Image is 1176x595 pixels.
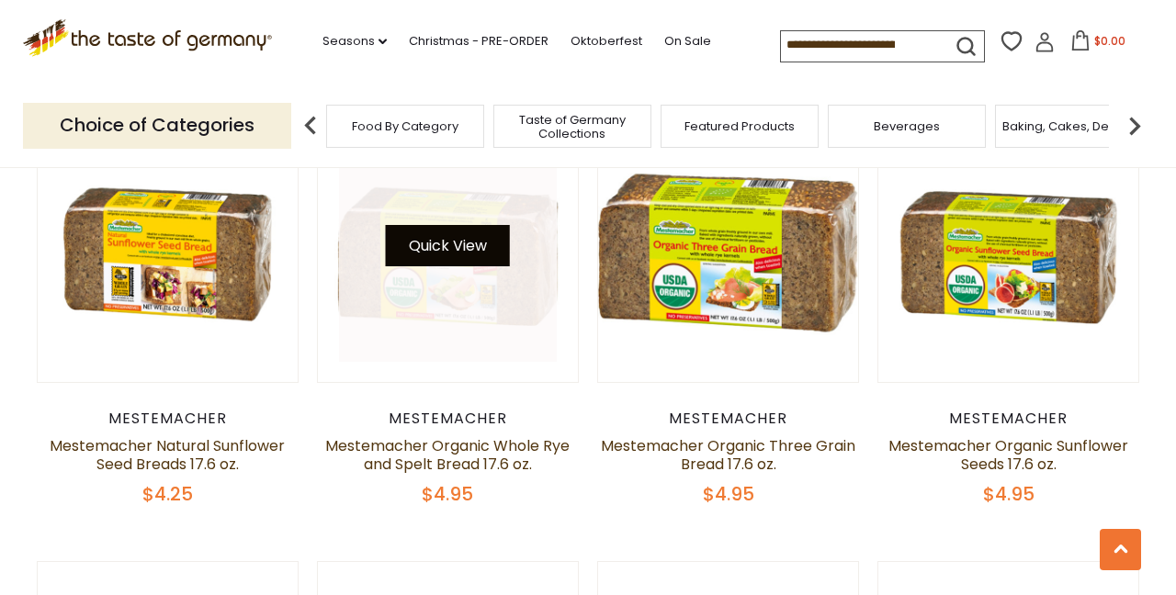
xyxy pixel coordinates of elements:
[1058,30,1136,58] button: $0.00
[664,31,711,51] a: On Sale
[23,103,291,148] p: Choice of Categories
[325,435,570,475] a: Mestemacher Organic Whole Rye and Spelt Bread 17.6 oz.
[877,410,1139,428] div: Mestemacher
[50,435,285,475] a: Mestemacher Natural Sunflower Seed Breads 17.6 oz.
[409,31,548,51] a: Christmas - PRE-ORDER
[499,113,646,140] a: Taste of Germany Collections
[598,123,858,383] img: Mestemacher
[422,481,473,507] span: $4.95
[386,225,510,266] button: Quick View
[142,481,193,507] span: $4.25
[684,119,795,133] a: Featured Products
[874,119,940,133] a: Beverages
[318,123,578,383] img: Mestemacher
[878,123,1138,383] img: Mestemacher
[597,410,859,428] div: Mestemacher
[38,123,298,383] img: Mestemacher
[352,119,458,133] a: Food By Category
[703,481,754,507] span: $4.95
[292,107,329,144] img: previous arrow
[601,435,855,475] a: Mestemacher Organic Three Grain Bread 17.6 oz.
[37,410,299,428] div: Mestemacher
[317,410,579,428] div: Mestemacher
[322,31,387,51] a: Seasons
[1002,119,1145,133] a: Baking, Cakes, Desserts
[571,31,642,51] a: Oktoberfest
[983,481,1035,507] span: $4.95
[1116,107,1153,144] img: next arrow
[888,435,1128,475] a: Mestemacher Organic Sunflower Seeds 17.6 oz.
[1094,33,1125,49] span: $0.00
